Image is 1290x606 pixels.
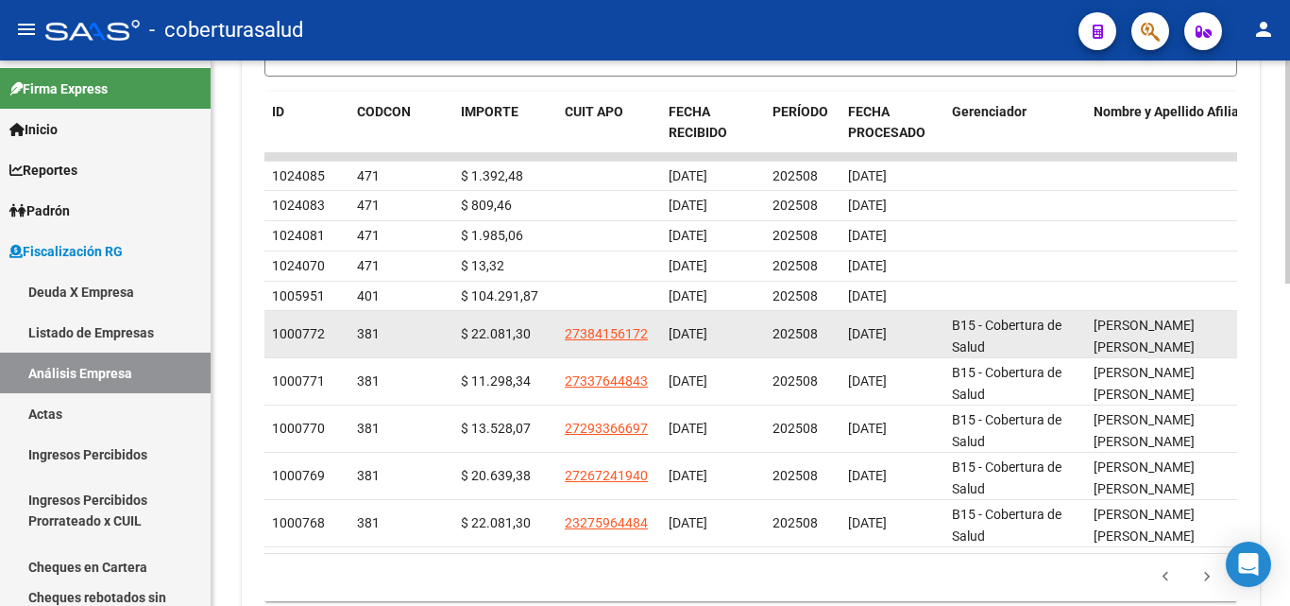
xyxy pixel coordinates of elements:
[565,468,648,483] span: 27267241940
[848,258,887,273] span: [DATE]
[461,468,531,483] span: $ 20.639,38
[669,258,707,273] span: [DATE]
[349,92,416,154] datatable-header-cell: CODCON
[9,200,70,221] span: Padrón
[357,168,380,183] span: 471
[357,468,380,483] span: 381
[461,515,531,530] span: $ 22.081,30
[9,160,77,181] span: Reportes
[772,421,818,436] span: 202508
[357,104,411,119] span: CODCON
[772,104,828,119] span: PERÍODO
[1094,318,1195,355] span: [PERSON_NAME] [PERSON_NAME]
[848,373,887,389] span: [DATE]
[272,228,325,243] span: 1024081
[669,168,707,183] span: [DATE]
[669,228,707,243] span: [DATE]
[357,421,380,436] span: 381
[765,92,840,154] datatable-header-cell: PERÍODO
[669,198,707,213] span: [DATE]
[272,288,325,303] span: 1005951
[848,228,887,243] span: [DATE]
[772,258,818,273] span: 202508
[772,168,818,183] span: 202508
[1094,365,1195,402] span: [PERSON_NAME] [PERSON_NAME]
[453,92,557,154] datatable-header-cell: IMPORTE
[772,198,818,213] span: 202508
[669,421,707,436] span: [DATE]
[772,468,818,483] span: 202508
[357,258,380,273] span: 471
[15,18,38,41] mat-icon: menu
[669,468,707,483] span: [DATE]
[1147,567,1183,588] a: go to previous page
[848,515,887,530] span: [DATE]
[461,168,523,183] span: $ 1.392,48
[357,288,380,303] span: 401
[272,373,325,389] span: 1000771
[272,468,325,483] span: 1000769
[357,373,380,389] span: 381
[565,326,648,341] span: 27384156172
[272,421,325,436] span: 1000770
[461,326,531,341] span: $ 22.081,30
[848,104,925,141] span: FECHA PROCESADO
[272,104,284,119] span: ID
[9,78,108,99] span: Firma Express
[848,198,887,213] span: [DATE]
[1086,92,1275,154] datatable-header-cell: Nombre y Apellido Afiliado
[952,412,1061,449] span: B15 - Cobertura de Salud
[461,228,523,243] span: $ 1.985,06
[461,198,512,213] span: $ 809,46
[461,421,531,436] span: $ 13.528,07
[272,258,325,273] span: 1024070
[565,515,648,530] span: 23275964484
[461,258,504,273] span: $ 13,32
[1189,567,1225,588] a: go to next page
[669,288,707,303] span: [DATE]
[772,373,818,389] span: 202508
[1094,104,1254,119] span: Nombre y Apellido Afiliado
[772,228,818,243] span: 202508
[272,198,325,213] span: 1024083
[772,288,818,303] span: 202508
[565,104,623,119] span: CUIT APO
[461,373,531,389] span: $ 11.298,34
[272,515,325,530] span: 1000768
[1252,18,1275,41] mat-icon: person
[1094,412,1195,449] span: [PERSON_NAME] [PERSON_NAME]
[669,326,707,341] span: [DATE]
[357,326,380,341] span: 381
[669,515,707,530] span: [DATE]
[848,326,887,341] span: [DATE]
[952,104,1027,119] span: Gerenciador
[952,507,1061,544] span: B15 - Cobertura de Salud
[848,421,887,436] span: [DATE]
[272,168,325,183] span: 1024085
[557,92,661,154] datatable-header-cell: CUIT APO
[1094,507,1195,544] span: [PERSON_NAME] [PERSON_NAME]
[772,515,818,530] span: 202508
[1226,542,1271,587] div: Open Intercom Messenger
[661,92,765,154] datatable-header-cell: FECHA RECIBIDO
[272,326,325,341] span: 1000772
[669,104,727,141] span: FECHA RECIBIDO
[461,104,518,119] span: IMPORTE
[669,373,707,389] span: [DATE]
[264,92,349,154] datatable-header-cell: ID
[1094,459,1195,496] span: [PERSON_NAME] [PERSON_NAME]
[9,119,58,140] span: Inicio
[565,373,648,389] span: 27337644843
[848,468,887,483] span: [DATE]
[772,326,818,341] span: 202508
[952,318,1061,355] span: B15 - Cobertura de Salud
[149,9,303,51] span: - coberturasalud
[840,92,944,154] datatable-header-cell: FECHA PROCESADO
[952,459,1061,496] span: B15 - Cobertura de Salud
[9,241,123,262] span: Fiscalización RG
[848,288,887,303] span: [DATE]
[565,421,648,436] span: 27293366697
[848,168,887,183] span: [DATE]
[461,288,538,303] span: $ 104.291,87
[952,365,1061,402] span: B15 - Cobertura de Salud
